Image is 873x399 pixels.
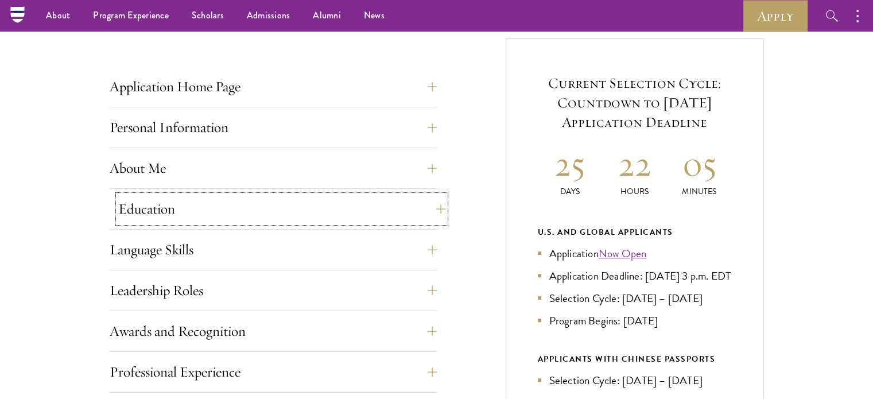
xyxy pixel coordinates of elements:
button: Personal Information [110,114,437,141]
h2: 25 [538,142,603,185]
h2: 22 [602,142,667,185]
button: About Me [110,154,437,182]
div: APPLICANTS WITH CHINESE PASSPORTS [538,352,732,366]
p: Minutes [667,185,732,197]
li: Selection Cycle: [DATE] – [DATE] [538,290,732,307]
div: U.S. and Global Applicants [538,225,732,239]
li: Program Begins: [DATE] [538,312,732,329]
h5: Current Selection Cycle: Countdown to [DATE] Application Deadline [538,73,732,132]
li: Application Deadline: [DATE] 3 p.m. EDT [538,268,732,284]
li: Application [538,245,732,262]
button: Professional Experience [110,358,437,386]
button: Application Home Page [110,73,437,100]
button: Awards and Recognition [110,317,437,345]
li: Selection Cycle: [DATE] – [DATE] [538,372,732,389]
button: Leadership Roles [110,277,437,304]
h2: 05 [667,142,732,185]
button: Language Skills [110,236,437,264]
a: Now Open [599,245,647,262]
p: Days [538,185,603,197]
button: Education [118,195,445,223]
p: Hours [602,185,667,197]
